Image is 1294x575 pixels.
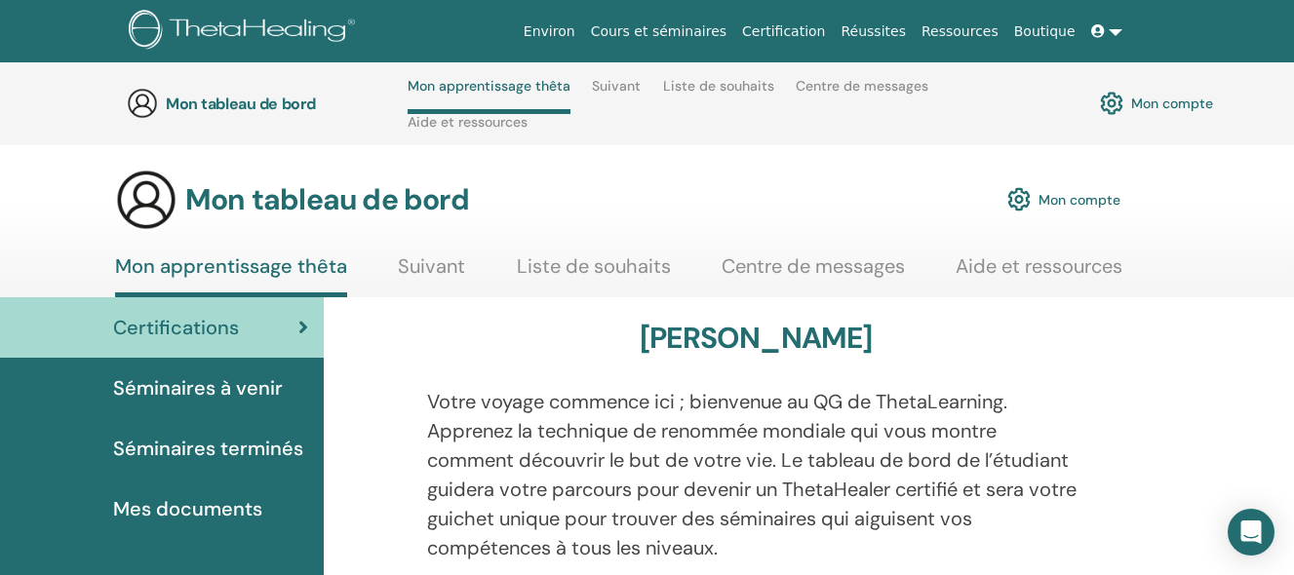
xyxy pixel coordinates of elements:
a: Mon apprentissage thêta [115,254,347,297]
a: Centre de messages [722,254,905,292]
a: Suivant [398,254,465,292]
a: Réussites [833,14,913,50]
img: logo.png [129,10,362,54]
a: Aide et ressources [956,254,1122,292]
a: Mon compte [1100,87,1213,120]
a: Mon apprentissage thêta [408,78,570,114]
a: Centre de messages [796,78,928,109]
div: Ouvrez Intercom Messenger [1228,509,1274,556]
img: generic-user-icon.jpg [115,169,177,231]
a: Liste de souhaits [517,254,671,292]
span: Mes documents [113,494,262,523]
h3: Mon tableau de bord [185,182,469,217]
font: Mon compte [1131,95,1213,112]
h3: Mon tableau de bord [166,95,361,113]
img: cog.svg [1100,87,1123,120]
p: Votre voyage commence ici ; bienvenue au QG de ThetaLearning. Apprenez la technique de renommée m... [427,387,1084,562]
a: Aide et ressources [408,114,528,145]
img: cog.svg [1007,182,1031,215]
a: Environ [516,14,583,50]
span: Séminaires terminés [113,434,303,463]
span: Certifications [113,313,239,342]
font: Mon compte [1039,191,1120,209]
a: Certification [734,14,833,50]
a: Liste de souhaits [663,78,774,109]
a: Ressources [914,14,1006,50]
span: Séminaires à venir [113,373,283,402]
a: Boutique [1006,14,1083,50]
h3: [PERSON_NAME] [640,321,873,356]
a: Mon compte [1007,177,1120,220]
img: generic-user-icon.jpg [127,88,158,119]
a: Suivant [592,78,641,109]
a: Cours et séminaires [583,14,734,50]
